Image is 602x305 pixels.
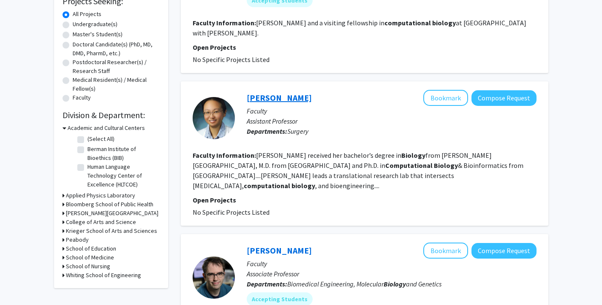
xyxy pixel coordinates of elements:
button: Compose Request to Winston Timp [471,243,537,259]
label: Medical Resident(s) / Medical Fellow(s) [73,76,160,93]
iframe: Chat [6,267,36,299]
h3: Academic and Cultural Centers [68,124,145,132]
button: Add Winston Timp to Bookmarks [423,243,468,259]
b: Biology [434,161,458,170]
p: Assistant Professor [247,116,537,126]
h3: Krieger School of Arts and Sciences [66,227,157,235]
h3: [PERSON_NAME][GEOGRAPHIC_DATA] [66,209,158,218]
button: Add Hanghang Wang to Bookmarks [423,90,468,106]
h3: Peabody [66,235,89,244]
b: computational [384,19,431,27]
b: Faculty Information: [193,151,256,159]
fg-read-more: [PERSON_NAME] and a visiting fellowship in at [GEOGRAPHIC_DATA] with [PERSON_NAME]. [193,19,526,37]
h3: Bloomberg School of Public Health [66,200,153,209]
b: Computational [385,161,433,170]
p: Associate Professor [247,269,537,279]
fg-read-more: [PERSON_NAME] received her bachelor’s degree in from [PERSON_NAME][GEOGRAPHIC_DATA], M.D. from [G... [193,151,523,190]
b: computational [244,181,290,190]
b: biology [291,181,315,190]
h3: Whiting School of Engineering [66,271,141,280]
p: Faculty [247,106,537,116]
h3: School of Education [66,244,116,253]
label: All Projects [73,10,101,19]
b: Departments: [247,127,287,135]
label: Human Language Technology Center of Excellence (HLTCOE) [87,162,158,189]
a: [PERSON_NAME] [247,245,312,256]
label: (Select All) [87,135,114,143]
span: Surgery [287,127,308,135]
h3: College of Arts and Science [66,218,136,227]
p: Open Projects [193,42,537,52]
h3: School of Medicine [66,253,114,262]
span: No Specific Projects Listed [193,208,270,216]
label: Master's Student(s) [73,30,123,39]
label: Doctoral Candidate(s) (PhD, MD, DMD, PharmD, etc.) [73,40,160,58]
b: biology [432,19,456,27]
h3: School of Nursing [66,262,110,271]
label: Undergraduate(s) [73,20,117,29]
label: Berman Institute of Bioethics (BIB) [87,145,158,162]
button: Compose Request to Hanghang Wang [471,90,537,106]
b: Departments: [247,280,287,288]
h3: Applied Physics Laboratory [66,191,135,200]
b: Biology [384,280,406,288]
p: Faculty [247,259,537,269]
a: [PERSON_NAME] [247,92,312,103]
b: Faculty Information: [193,19,256,27]
h2: Division & Department: [63,110,160,120]
label: Postdoctoral Researcher(s) / Research Staff [73,58,160,76]
span: No Specific Projects Listed [193,55,270,64]
label: Faculty [73,93,91,102]
p: Open Projects [193,195,537,205]
b: Biology [401,151,425,159]
span: Biomedical Engineering, Molecular and Genetics [287,280,441,288]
